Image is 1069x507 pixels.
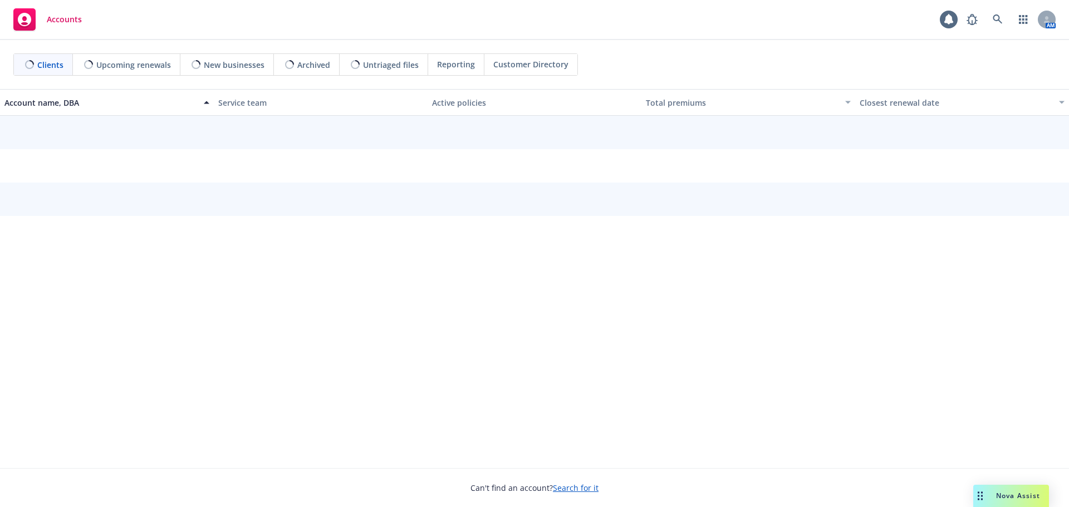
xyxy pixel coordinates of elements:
button: Service team [214,89,428,116]
a: Report a Bug [961,8,983,31]
div: Active policies [432,97,637,109]
div: Account name, DBA [4,97,197,109]
span: New businesses [204,59,264,71]
button: Nova Assist [973,485,1049,507]
a: Search [987,8,1009,31]
div: Service team [218,97,423,109]
span: Can't find an account? [470,482,599,494]
span: Upcoming renewals [96,59,171,71]
div: Closest renewal date [860,97,1052,109]
span: Accounts [47,15,82,24]
span: Archived [297,59,330,71]
button: Closest renewal date [855,89,1069,116]
button: Active policies [428,89,641,116]
a: Accounts [9,4,86,35]
div: Total premiums [646,97,838,109]
span: Nova Assist [996,491,1040,500]
span: Customer Directory [493,58,568,70]
button: Total premiums [641,89,855,116]
div: Drag to move [973,485,987,507]
a: Switch app [1012,8,1034,31]
span: Clients [37,59,63,71]
a: Search for it [553,483,599,493]
span: Reporting [437,58,475,70]
span: Untriaged files [363,59,419,71]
